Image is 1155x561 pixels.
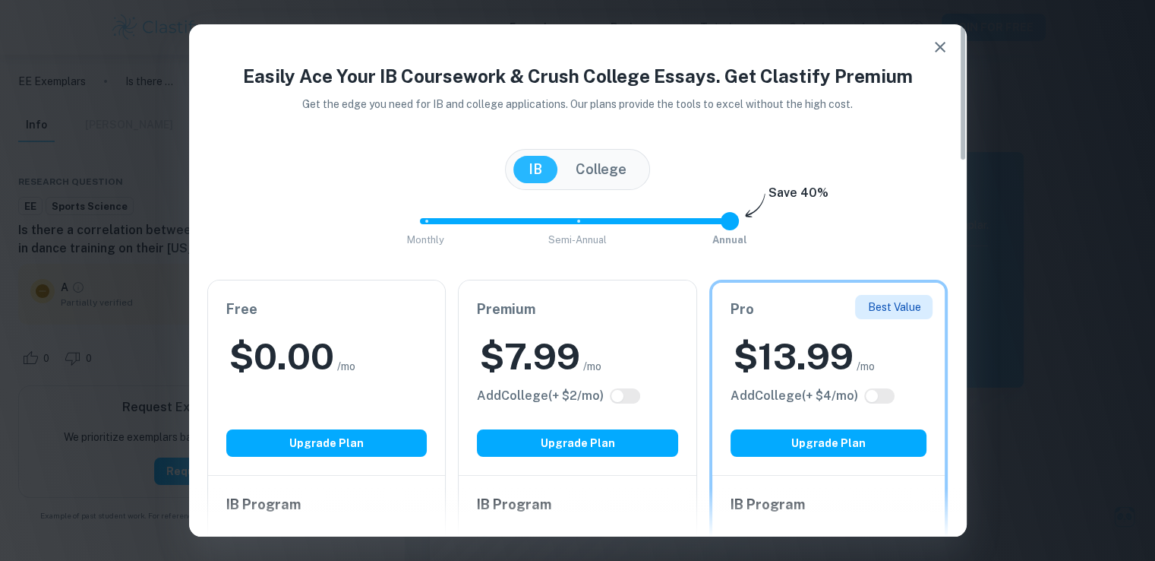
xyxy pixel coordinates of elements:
span: Monthly [407,234,444,246]
button: College [560,156,642,183]
h6: Click to see all the additional College features. [477,387,604,405]
button: Upgrade Plan [226,429,428,457]
span: /mo [583,358,601,375]
h6: Pro [731,299,927,320]
h2: $ 7.99 [480,332,580,381]
span: /mo [337,358,355,375]
h6: Save 40% [768,184,828,210]
img: subscription-arrow.svg [745,193,765,219]
button: IB [513,156,557,183]
h6: Free [226,299,428,320]
button: Upgrade Plan [477,429,678,457]
button: Upgrade Plan [731,429,927,457]
span: /mo [857,358,875,375]
h2: $ 0.00 [229,332,334,381]
span: Annual [712,234,747,246]
p: Best Value [867,299,920,315]
h6: Click to see all the additional College features. [731,387,858,405]
h4: Easily Ace Your IB Coursework & Crush College Essays. Get Clastify Premium [207,62,948,90]
h6: Premium [477,299,678,320]
span: Semi-Annual [548,234,607,246]
p: Get the edge you need for IB and college applications. Our plans provide the tools to excel witho... [281,96,874,113]
h2: $ 13.99 [734,332,854,381]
